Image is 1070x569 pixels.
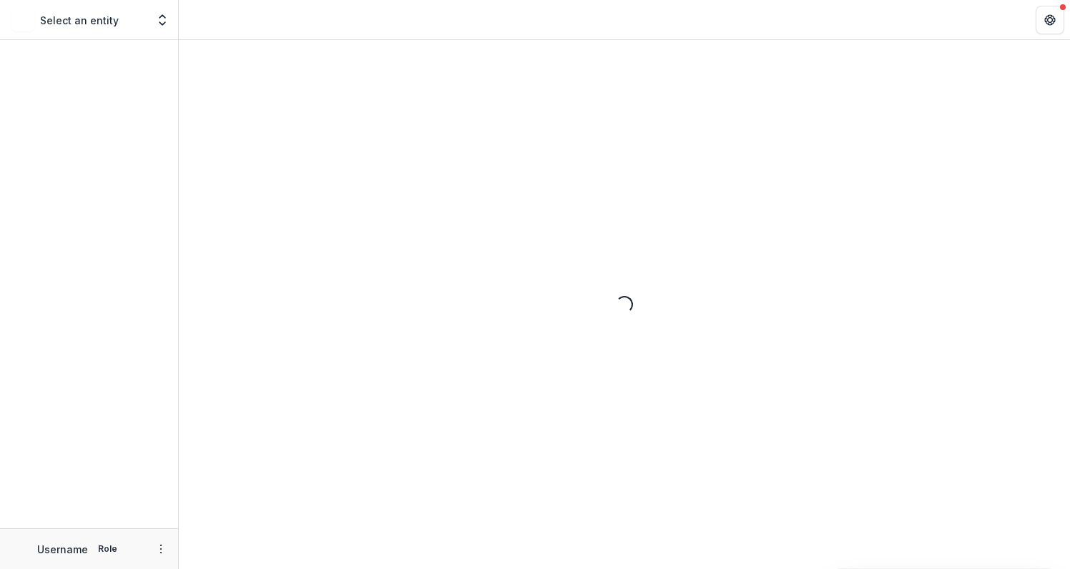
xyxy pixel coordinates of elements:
p: Select an entity [40,13,119,28]
button: Open entity switcher [152,6,172,34]
p: Role [94,543,122,555]
p: Username [37,542,88,557]
button: Get Help [1036,6,1064,34]
button: More [152,540,170,558]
